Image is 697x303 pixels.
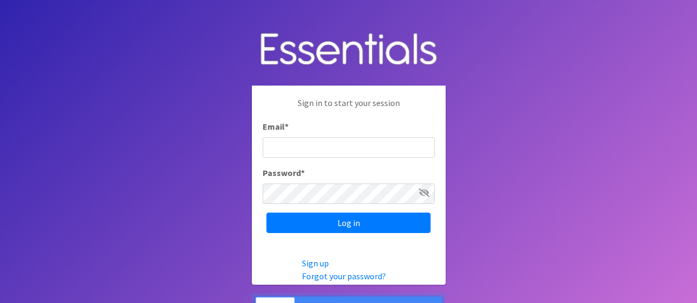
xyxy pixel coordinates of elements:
[266,213,431,233] input: Log in
[252,22,446,77] img: Human Essentials
[302,271,386,281] a: Forgot your password?
[301,167,305,178] abbr: required
[285,121,288,132] abbr: required
[263,166,305,179] label: Password
[302,258,329,269] a: Sign up
[263,120,288,133] label: Email
[263,96,435,120] p: Sign in to start your session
